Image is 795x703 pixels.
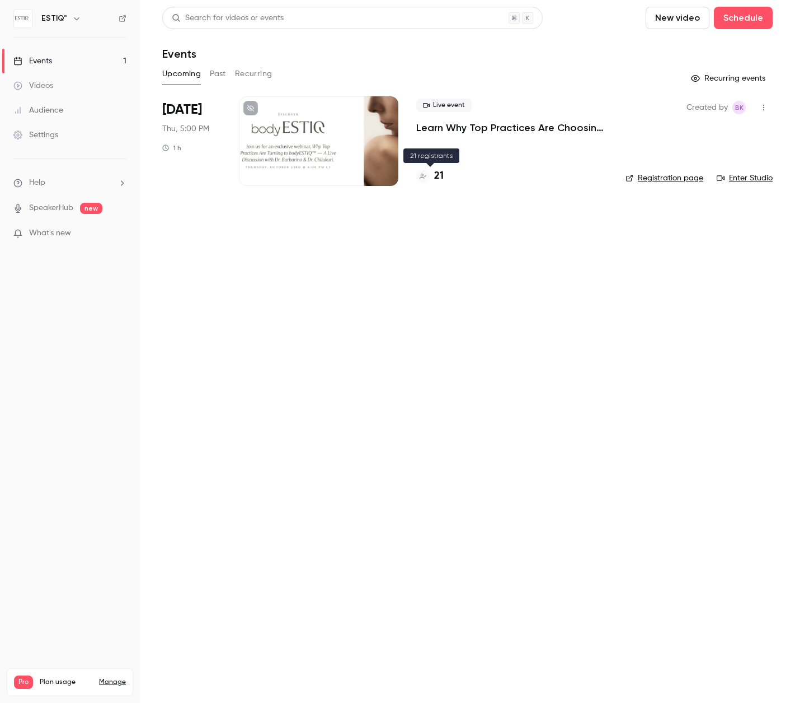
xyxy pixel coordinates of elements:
[13,80,53,91] div: Videos
[13,177,126,189] li: help-dropdown-opener
[686,101,728,114] span: Created by
[99,678,126,687] a: Manage
[113,229,126,239] iframe: Noticeable Trigger
[80,203,102,214] span: new
[172,12,284,24] div: Search for videos or events
[732,101,746,114] span: Brian Kirk
[162,143,181,152] div: 1 h
[14,676,33,689] span: Pro
[162,123,209,134] span: Thu, 5:00 PM
[416,99,472,112] span: Live event
[416,121,608,134] a: Learn Why Top Practices Are Choosing bodyESTIQ™ — A Live Discussion with [PERSON_NAME] & [PERSON_...
[29,227,71,239] span: What's new
[13,129,58,141] div: Settings
[162,47,196,60] h1: Events
[162,96,221,186] div: Oct 23 Thu, 6:00 PM (America/Chicago)
[416,169,444,184] a: 21
[29,177,45,189] span: Help
[646,7,709,29] button: New video
[717,173,773,184] a: Enter Studio
[210,65,226,83] button: Past
[235,65,272,83] button: Recurring
[625,173,703,184] a: Registration page
[13,55,52,67] div: Events
[714,7,773,29] button: Schedule
[13,105,63,116] div: Audience
[735,101,744,114] span: BK
[162,101,202,119] span: [DATE]
[40,678,92,687] span: Plan usage
[29,202,73,214] a: SpeakerHub
[41,13,68,24] h6: ESTIQ™
[14,10,32,27] img: ESTIQ™
[686,69,773,87] button: Recurring events
[434,169,444,184] h4: 21
[162,65,201,83] button: Upcoming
